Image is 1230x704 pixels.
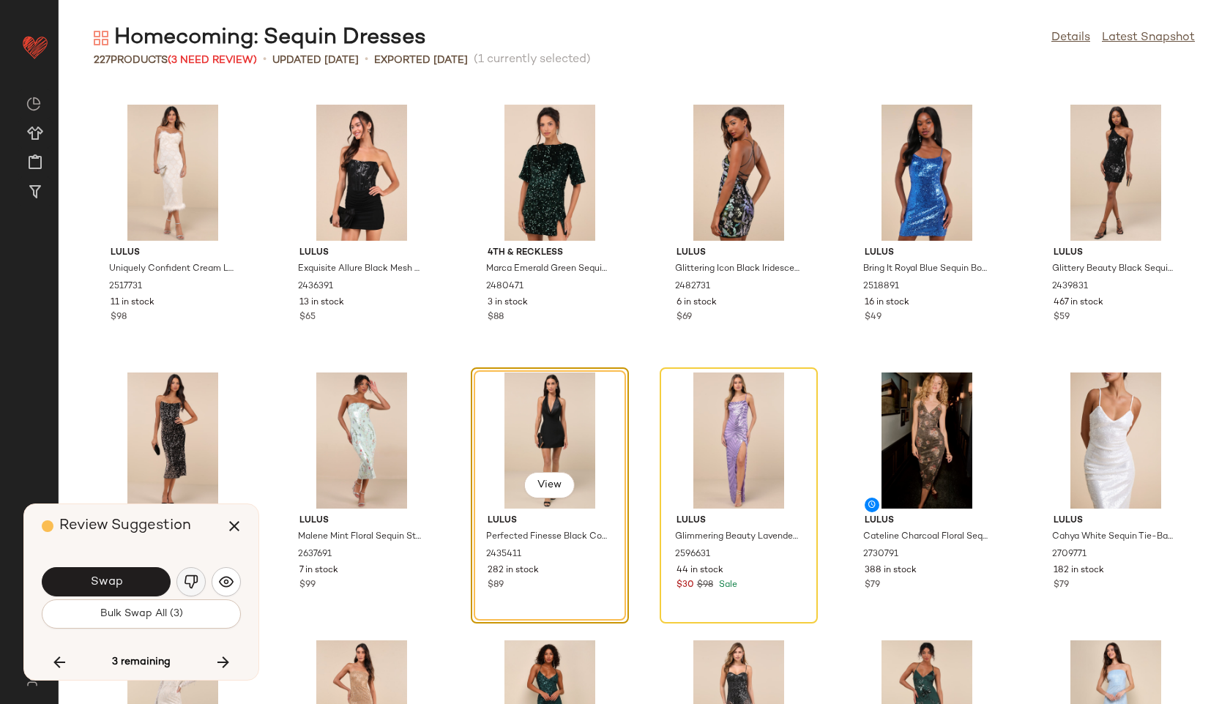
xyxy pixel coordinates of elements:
span: 2709771 [1052,548,1086,561]
span: $59 [1054,311,1070,324]
span: $79 [865,579,880,592]
img: 12992461_2730791.jpg [853,372,1001,509]
span: $49 [865,311,881,324]
span: 2435411 [486,548,521,561]
span: 6 in stock [676,296,717,310]
span: Review Suggestion [59,518,191,533]
span: 16 in stock [865,296,909,310]
img: heart_red.DM2ytmEG.svg [20,32,50,61]
img: svg%3e [18,675,46,686]
span: 4Th & Reckless [488,247,612,260]
span: Lulus [865,514,989,528]
span: (1 currently selected) [474,51,591,69]
a: Details [1051,29,1090,47]
span: Malene Mint Floral Sequin Strapless Midi Dress [298,531,422,544]
img: 11911961_2518891.jpg [853,105,1001,241]
img: 12177441_2529531.jpg [99,372,247,509]
span: Lulus [676,514,801,528]
span: Perfected Finesse Black Cowl Halter A-Line Mini Dress [486,531,611,544]
span: 2480471 [486,280,523,293]
span: 2439831 [1052,280,1088,293]
span: 2436391 [298,280,333,293]
span: 11 in stock [111,296,154,310]
img: svg%3e [184,574,198,589]
span: Lulus [865,247,989,260]
span: Lulus [1054,514,1178,528]
a: Latest Snapshot [1102,29,1195,47]
span: Uniquely Confident Cream Lace Feather Strapless Midi Dress [109,263,234,276]
img: 11946221_2482731.jpg [665,105,813,241]
span: 3 in stock [488,296,528,310]
span: 388 in stock [865,564,917,577]
span: Cateline Charcoal Floral Sequin Bodycon Midi Dress [863,531,988,544]
img: svg%3e [219,574,234,589]
img: 2709771_06_misc_2025-07-29_1.jpg [1042,372,1190,509]
span: Lulus [676,247,801,260]
span: Lulus [299,514,424,528]
span: • [263,51,266,69]
img: 11785881_2435411.jpg [476,372,624,509]
img: 12177761_2480471.jpg [476,105,624,241]
span: 227 [94,55,111,66]
span: Lulus [299,247,424,260]
span: $65 [299,311,316,324]
span: • [365,51,368,69]
span: 2482731 [675,280,710,293]
button: Swap [42,567,171,596]
span: Sale [716,580,737,590]
div: Homecoming: Sequin Dresses [94,23,426,53]
button: Bulk Swap All (3) [42,599,241,629]
span: Lulus [1054,247,1178,260]
span: Bulk Swap All (3) [100,608,183,620]
span: Lulus [111,247,235,260]
span: (3 Need Review) [168,55,257,66]
span: 44 in stock [676,564,723,577]
span: Swap [89,575,122,589]
img: svg%3e [26,97,41,111]
span: Glittering Icon Black Iridescent Sequin Lace-Up Mini Dress [675,263,799,276]
span: Exquisite Allure Black Mesh Sequin Strapless Bustier Mini Dress [298,263,422,276]
span: Glimmering Beauty Lavender Sequin Sleeveless Column Maxi Dress [675,531,799,544]
span: 3 remaining [112,656,171,669]
img: 12496961_2596631.jpg [665,372,813,509]
span: 182 in stock [1054,564,1104,577]
img: 12711321_2637691.jpg [288,372,436,509]
span: $69 [676,311,692,324]
span: 467 in stock [1054,296,1103,310]
img: 11849281_2436391.jpg [288,105,436,241]
span: Cahya White Sequin Tie-Back Midi Dress [1052,531,1177,544]
span: 2637691 [298,548,332,561]
button: View [524,472,574,498]
img: svg%3e [94,31,108,45]
span: Marca Emerald Green Sequin Tie-Back Short Sleeve Shift Dress [486,263,611,276]
span: 13 in stock [299,296,344,310]
p: Exported [DATE] [374,53,468,68]
span: 2596631 [675,548,710,561]
p: updated [DATE] [272,53,359,68]
div: Products [94,53,257,68]
span: 2517731 [109,280,142,293]
span: Glittery Beauty Black Sequin One-Shoulder Mini Dress [1052,263,1177,276]
span: $88 [488,311,504,324]
span: $99 [299,579,316,592]
span: 7 in stock [299,564,338,577]
span: 2730791 [863,548,898,561]
span: Bring It Royal Blue Sequin Bodycon Mini Dress [863,263,988,276]
img: 11923221_2439831.jpg [1042,105,1190,241]
span: $98 [111,311,127,324]
span: 2518891 [863,280,899,293]
img: 12121861_2517731.jpg [99,105,247,241]
span: $98 [697,579,713,592]
span: $79 [1054,579,1069,592]
span: View [537,479,562,491]
span: $30 [676,579,694,592]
